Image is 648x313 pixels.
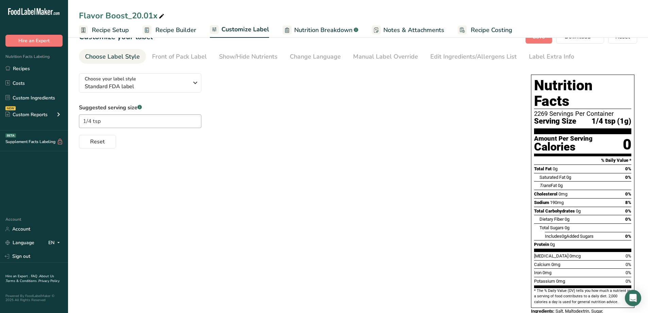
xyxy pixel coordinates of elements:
[471,26,512,35] span: Recipe Costing
[152,52,207,61] div: Front of Pack Label
[592,117,631,126] span: 1/4 tsp (1g)
[5,111,48,118] div: Custom Reports
[85,52,140,61] div: Choose Label Style
[562,234,566,239] span: 0g
[626,262,631,267] span: 0%
[294,26,352,35] span: Nutrition Breakdown
[623,136,631,154] div: 0
[5,35,63,47] button: Hire an Expert
[539,175,565,180] span: Saturated Fat
[219,52,278,61] div: Show/Hide Nutrients
[283,22,358,38] a: Nutrition Breakdown
[6,279,38,283] a: Terms & Conditions .
[625,166,631,171] span: 0%
[550,200,564,205] span: 190mg
[565,225,569,230] span: 0g
[626,253,631,259] span: 0%
[372,22,444,38] a: Notes & Attachments
[79,22,129,38] a: Recipe Setup
[576,208,581,214] span: 0g
[550,242,555,247] span: 0g
[529,52,574,61] div: Label Extra Info
[539,217,564,222] span: Dietary Fiber
[551,262,560,267] span: 0mg
[221,25,269,34] span: Customize Label
[31,274,39,279] a: FAQ .
[383,26,444,35] span: Notes & Attachments
[534,142,593,152] div: Calories
[534,288,631,305] section: * The % Daily Value (DV) tells you how much a nutrient in a serving of food contributes to a dail...
[85,75,136,82] span: Choose your label style
[5,274,54,283] a: About Us .
[92,26,129,35] span: Recipe Setup
[90,138,105,146] span: Reset
[210,22,269,38] a: Customize Label
[79,10,166,22] div: Flavor Boost_20.01x
[534,191,558,197] span: Cholesterol
[539,225,564,230] span: Total Sugars
[625,234,631,239] span: 0%
[430,52,517,61] div: Edit Ingredients/Allergens List
[569,253,581,259] span: 0mcg
[85,82,188,91] span: Standard FDA label
[79,73,201,93] button: Choose your label style Standard FDA label
[534,136,593,142] div: Amount Per Serving
[625,217,631,222] span: 0%
[566,175,571,180] span: 0g
[143,22,196,38] a: Recipe Builder
[79,135,116,148] button: Reset
[626,270,631,275] span: 0%
[625,191,631,197] span: 0%
[539,183,557,188] span: Fat
[38,279,60,283] a: Privacy Policy
[48,239,63,247] div: EN
[543,270,551,275] span: 0mg
[558,183,563,188] span: 0g
[556,279,565,284] span: 0mg
[626,279,631,284] span: 0%
[539,183,551,188] i: Trans
[534,110,631,117] div: 2269 Servings Per Container
[5,106,16,110] div: NEW
[79,104,201,112] label: Suggested serving size
[5,134,16,138] div: BETA
[534,253,568,259] span: [MEDICAL_DATA]
[534,208,575,214] span: Total Carbohydrates
[5,294,63,302] div: Powered By FoodLabelMaker © 2025 All Rights Reserved
[565,217,569,222] span: 0g
[534,200,549,205] span: Sodium
[155,26,196,35] span: Recipe Builder
[5,237,34,249] a: Language
[534,279,555,284] span: Potassium
[534,242,549,247] span: Protein
[290,52,341,61] div: Change Language
[559,191,567,197] span: 0mg
[625,208,631,214] span: 0%
[534,270,542,275] span: Iron
[545,234,594,239] span: Includes Added Sugars
[534,262,550,267] span: Calcium
[534,166,552,171] span: Total Fat
[625,200,631,205] span: 8%
[625,175,631,180] span: 0%
[5,274,30,279] a: Hire an Expert .
[553,166,558,171] span: 0g
[625,290,641,306] div: Open Intercom Messenger
[534,78,631,109] h1: Nutrition Facts
[458,22,512,38] a: Recipe Costing
[534,117,576,126] span: Serving Size
[534,156,631,165] section: % Daily Value *
[353,52,418,61] div: Manual Label Override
